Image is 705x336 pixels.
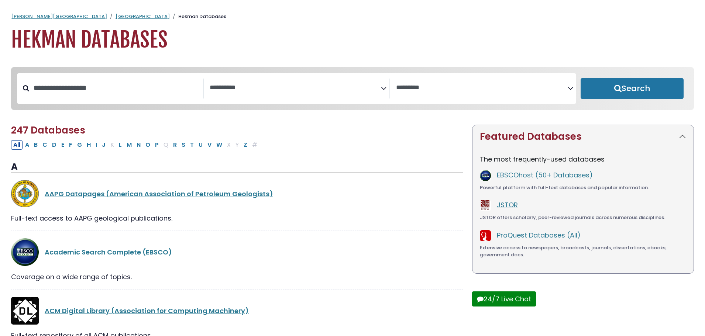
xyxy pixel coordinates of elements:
h3: A [11,162,463,173]
button: Filter Results W [214,140,224,150]
a: EBSCOhost (50+ Databases) [497,170,593,180]
span: 247 Databases [11,124,85,137]
button: Filter Results A [23,140,31,150]
button: Filter Results O [143,140,152,150]
div: Full-text access to AAPG geological publications. [11,213,463,223]
button: Filter Results Z [241,140,250,150]
a: [PERSON_NAME][GEOGRAPHIC_DATA] [11,13,107,20]
button: Filter Results J [100,140,108,150]
input: Search database by title or keyword [29,82,203,94]
button: Filter Results P [153,140,161,150]
textarea: Search [396,84,568,92]
a: ACM Digital Library (Association for Computing Machinery) [45,306,249,315]
button: Filter Results U [196,140,205,150]
h1: Hekman Databases [11,28,694,52]
button: Filter Results I [93,140,99,150]
div: Alpha-list to filter by first letter of database name [11,140,260,149]
button: Filter Results S [179,140,188,150]
li: Hekman Databases [170,13,226,20]
p: The most frequently-used databases [480,154,686,164]
button: Filter Results L [117,140,124,150]
div: Powerful platform with full-text databases and popular information. [480,184,686,191]
nav: breadcrumb [11,13,694,20]
nav: Search filters [11,67,694,110]
button: Featured Databases [472,125,694,148]
a: [GEOGRAPHIC_DATA] [116,13,170,20]
textarea: Search [210,84,381,92]
button: Submit for Search Results [581,78,684,99]
button: 24/7 Live Chat [472,291,536,306]
a: ProQuest Databases (All) [497,231,581,240]
button: Filter Results H [85,140,93,150]
a: AAPG Datapages (American Association of Petroleum Geologists) [45,189,273,198]
button: Filter Results D [50,140,59,150]
button: Filter Results G [75,140,84,150]
button: Filter Results B [32,140,40,150]
button: Filter Results C [40,140,49,150]
div: Coverage on a wide range of topics. [11,272,463,282]
button: Filter Results M [124,140,134,150]
button: Filter Results T [188,140,196,150]
button: Filter Results R [171,140,179,150]
button: Filter Results V [205,140,214,150]
div: JSTOR offers scholarly, peer-reviewed journals across numerous disciplines. [480,214,686,221]
button: Filter Results F [67,140,75,150]
button: All [11,140,23,150]
div: Extensive access to newspapers, broadcasts, journals, dissertations, ebooks, government docs. [480,244,686,259]
a: Academic Search Complete (EBSCO) [45,247,172,257]
button: Filter Results E [59,140,66,150]
button: Filter Results N [134,140,143,150]
a: JSTOR [497,200,518,209]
